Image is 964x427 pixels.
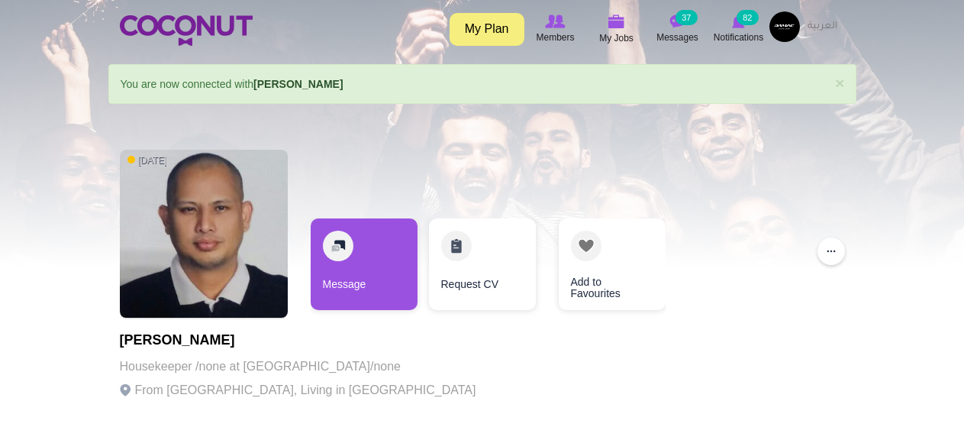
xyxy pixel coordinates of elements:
[311,218,418,310] a: Message
[608,15,625,28] img: My Jobs
[120,356,476,377] p: Housekeeper /none at [GEOGRAPHIC_DATA]/none
[599,31,634,46] span: My Jobs
[647,11,708,47] a: Messages Messages 37
[545,15,565,28] img: Browse Members
[732,15,745,28] img: Notifications
[656,30,698,45] span: Messages
[835,75,844,91] a: ×
[253,78,343,90] a: [PERSON_NAME]
[708,11,769,47] a: Notifications Notifications 82
[429,218,536,310] a: Request CV
[429,218,536,318] div: 2 / 3
[311,218,418,318] div: 1 / 3
[817,238,845,265] button: ...
[127,154,167,167] span: [DATE]
[586,11,647,47] a: My Jobs My Jobs
[536,30,574,45] span: Members
[108,64,856,104] div: You are now connected with
[547,218,654,318] div: 3 / 3
[120,15,253,46] img: Home
[675,10,697,25] small: 37
[120,333,476,348] h1: [PERSON_NAME]
[525,11,586,47] a: Browse Members Members
[450,13,524,46] a: My Plan
[670,15,685,28] img: Messages
[800,11,845,42] a: العربية
[559,218,666,310] a: Add to Favourites
[120,380,476,401] p: From [GEOGRAPHIC_DATA], Living in [GEOGRAPHIC_DATA]
[737,10,758,25] small: 82
[714,30,763,45] span: Notifications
